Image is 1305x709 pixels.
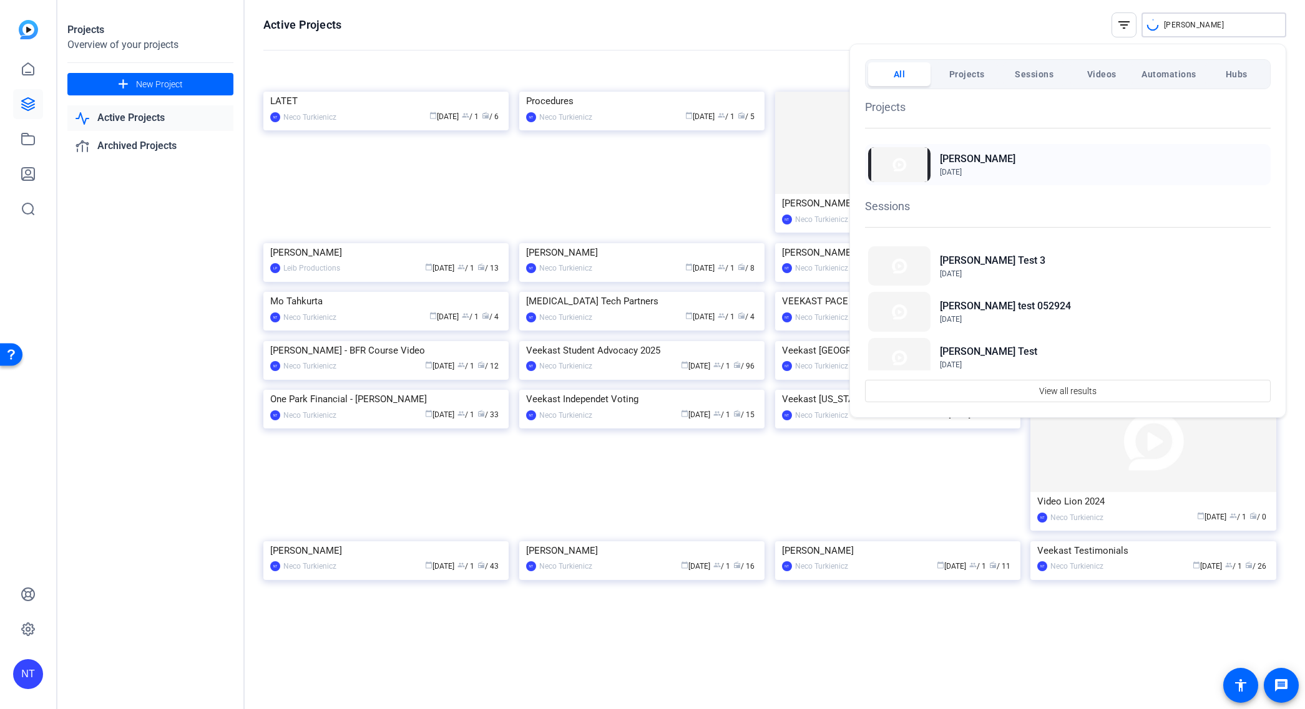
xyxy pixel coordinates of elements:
span: All [894,63,906,85]
img: Thumbnail [868,338,931,377]
span: Videos [1087,63,1117,85]
img: Thumbnail [868,292,931,331]
span: Automations [1141,63,1196,85]
h2: [PERSON_NAME] test 052924 [940,299,1071,314]
span: [DATE] [940,315,962,324]
h1: Projects [865,99,1271,115]
img: Thumbnail [868,246,931,286]
button: View all results [865,380,1271,402]
span: [DATE] [940,360,962,369]
span: [DATE] [940,269,962,278]
h2: [PERSON_NAME] Test 3 [940,253,1045,268]
span: Sessions [1015,63,1053,85]
h2: [PERSON_NAME] [940,152,1015,166]
img: Thumbnail [868,147,931,182]
h1: Sessions [865,198,1271,215]
span: Hubs [1226,63,1248,85]
span: [DATE] [940,168,962,176]
h2: [PERSON_NAME] Test [940,344,1037,359]
span: Projects [949,63,985,85]
span: View all results [1039,379,1097,403]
